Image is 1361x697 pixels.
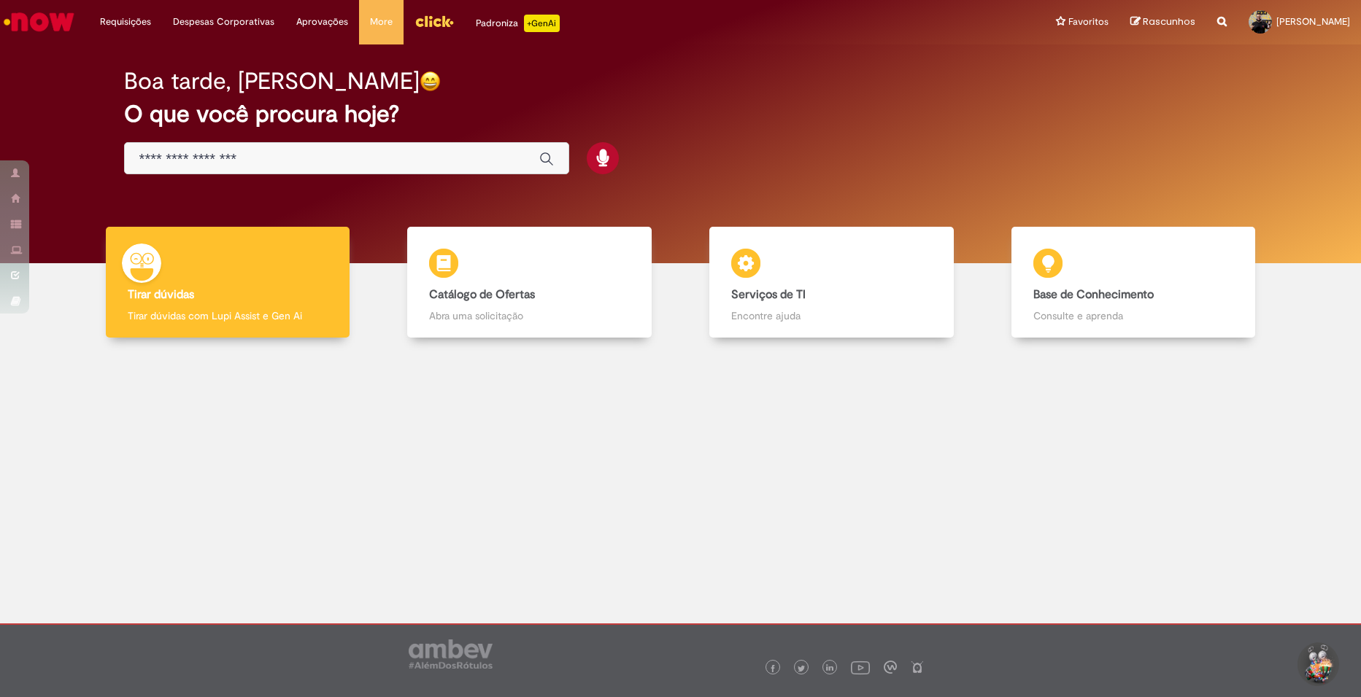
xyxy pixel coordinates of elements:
[911,661,924,674] img: logo_footer_naosei.png
[826,664,833,673] img: logo_footer_linkedin.png
[429,308,630,323] p: Abra uma solicitação
[1033,287,1154,302] b: Base de Conhecimento
[798,665,805,672] img: logo_footer_twitter.png
[128,308,328,323] p: Tirar dúvidas com Lupi Assist e Gen Ai
[77,227,379,338] a: Tirar dúvidas Tirar dúvidas com Lupi Assist e Gen Ai
[731,287,806,302] b: Serviços de TI
[128,287,194,302] b: Tirar dúvidas
[681,227,983,338] a: Serviços de TI Encontre ajuda
[1033,308,1234,323] p: Consulte e aprenda
[476,15,560,32] div: Padroniza
[415,10,454,32] img: click_logo_yellow_360x200.png
[769,665,776,672] img: logo_footer_facebook.png
[1068,15,1109,29] span: Favoritos
[409,639,493,669] img: logo_footer_ambev_rotulo_gray.png
[1295,642,1339,686] button: Iniciar Conversa de Suporte
[124,101,1238,127] h2: O que você procura hoje?
[731,308,932,323] p: Encontre ajuda
[429,287,535,302] b: Catálogo de Ofertas
[370,15,393,29] span: More
[296,15,348,29] span: Aprovações
[124,69,420,94] h2: Boa tarde, [PERSON_NAME]
[982,227,1284,338] a: Base de Conhecimento Consulte e aprenda
[851,658,870,677] img: logo_footer_youtube.png
[173,15,274,29] span: Despesas Corporativas
[524,15,560,32] p: +GenAi
[1276,15,1350,28] span: [PERSON_NAME]
[1130,15,1195,29] a: Rascunhos
[420,71,441,92] img: happy-face.png
[379,227,681,338] a: Catálogo de Ofertas Abra uma solicitação
[1143,15,1195,28] span: Rascunhos
[100,15,151,29] span: Requisições
[884,661,897,674] img: logo_footer_workplace.png
[1,7,77,36] img: ServiceNow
